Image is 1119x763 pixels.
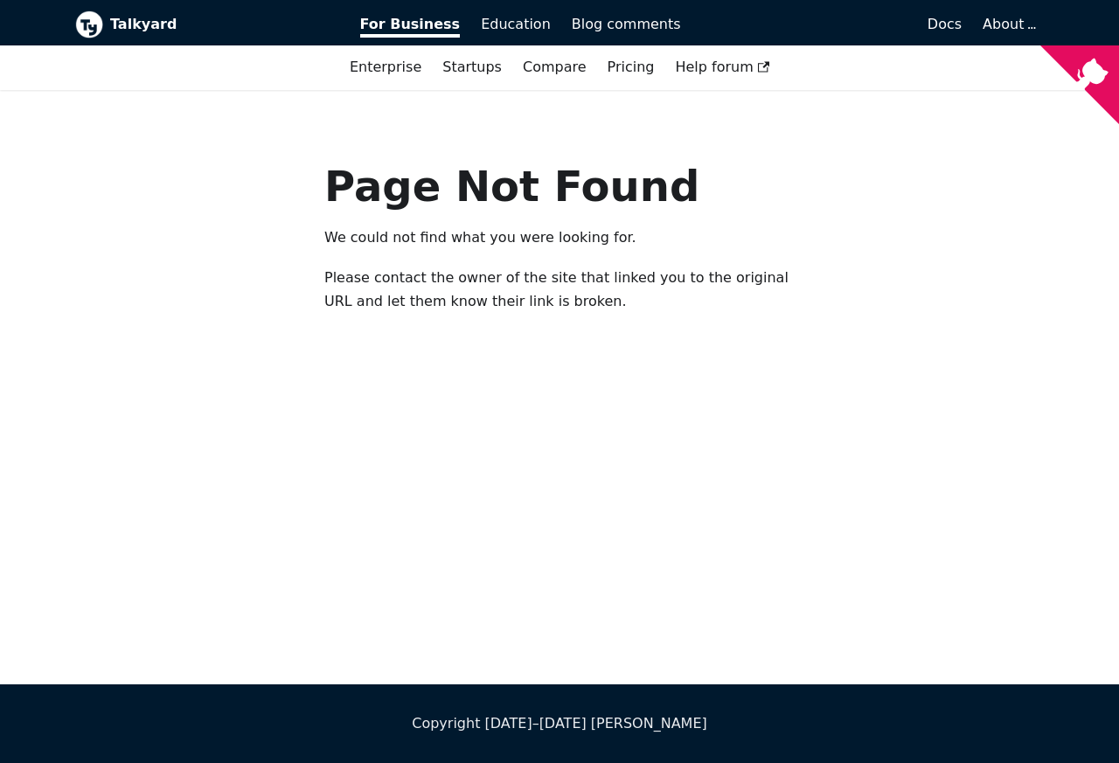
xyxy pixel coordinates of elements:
[597,52,665,82] a: Pricing
[75,712,1044,735] div: Copyright [DATE]–[DATE] [PERSON_NAME]
[110,13,336,36] b: Talkyard
[324,160,795,212] h1: Page Not Found
[572,16,681,32] span: Blog comments
[432,52,512,82] a: Startups
[983,16,1033,32] a: About
[675,59,769,75] span: Help forum
[350,10,471,39] a: For Business
[481,16,551,32] span: Education
[360,16,461,38] span: For Business
[470,10,561,39] a: Education
[664,52,780,82] a: Help forum
[561,10,692,39] a: Blog comments
[75,10,103,38] img: Talkyard logo
[75,10,336,38] a: Talkyard logoTalkyard
[928,16,962,32] span: Docs
[523,59,587,75] a: Compare
[339,52,432,82] a: Enterprise
[324,226,795,249] p: We could not find what you were looking for.
[324,267,795,313] p: Please contact the owner of the site that linked you to the original URL and let them know their ...
[692,10,973,39] a: Docs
